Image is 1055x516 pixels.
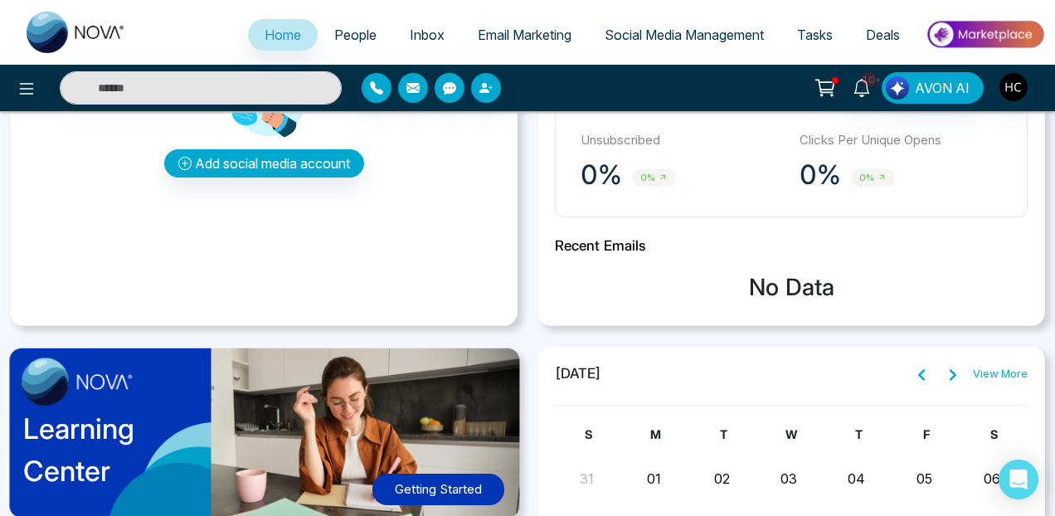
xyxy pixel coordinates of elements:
span: [DATE] [555,363,601,385]
span: 0% [851,168,895,187]
span: 10+ [862,72,877,87]
button: Add social media account [164,149,364,178]
span: People [334,27,377,43]
span: Social Media Management [605,27,764,43]
button: 06 [984,469,1000,489]
span: Tasks [797,27,833,43]
button: 31 [580,469,594,489]
span: AVON AI [915,78,970,98]
button: 04 [848,469,865,489]
img: Market-place.gif [925,16,1045,53]
a: Inbox [393,19,461,51]
p: Learning Center [23,407,134,492]
p: 0% [800,158,841,192]
a: View More [973,366,1028,382]
div: Open Intercom Messenger [999,460,1038,499]
a: 10+ [842,72,882,101]
span: M [650,427,661,441]
button: 02 [714,469,730,489]
span: Email Marketing [478,27,571,43]
p: Clicks Per Unique Opens [800,131,1002,150]
a: Tasks [780,19,849,51]
p: Unsubscribed [581,131,783,150]
img: User Avatar [999,73,1028,101]
a: Social Media Management [588,19,780,51]
button: 01 [647,469,661,489]
p: 0% [581,158,622,192]
h3: No Data [555,274,1028,302]
a: Home [248,19,318,51]
span: T [720,427,727,441]
h2: Recent Emails [555,237,1028,254]
button: Getting Started [372,474,504,506]
img: Nova CRM Logo [27,12,126,53]
span: Home [265,27,301,43]
span: S [585,427,592,441]
a: Deals [849,19,916,51]
a: People [318,19,393,51]
button: 03 [780,469,797,489]
button: AVON AI [882,72,984,104]
button: 05 [916,469,932,489]
span: S [990,427,998,441]
img: Lead Flow [886,76,909,100]
span: Deals [866,27,900,43]
span: T [855,427,863,441]
a: Email Marketing [461,19,588,51]
img: image [22,358,133,406]
span: 0% [632,168,676,187]
span: W [785,427,797,441]
span: F [923,427,930,441]
span: Inbox [410,27,445,43]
